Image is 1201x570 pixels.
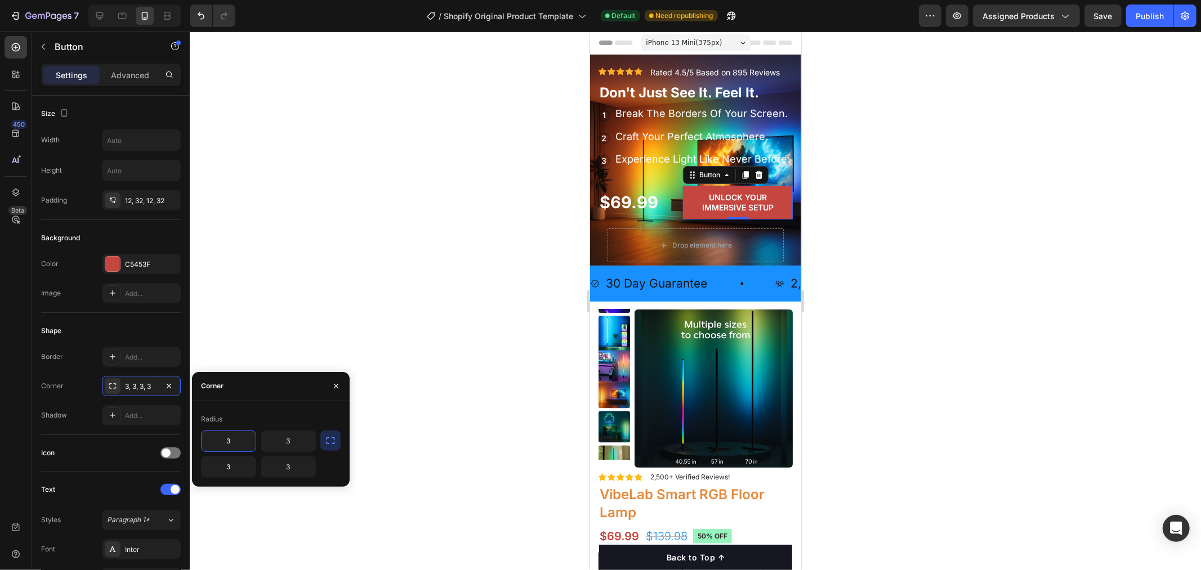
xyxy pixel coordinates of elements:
[202,431,256,451] input: Auto
[612,11,636,21] span: Default
[439,10,442,22] span: /
[102,160,180,181] input: Auto
[41,326,61,336] div: Shape
[200,241,345,263] p: 2,500+ Happy Customers
[983,10,1055,22] span: Assigned Products
[41,484,55,495] div: Text
[444,10,574,22] span: Shopify Original Product Template
[11,120,27,129] div: 450
[41,233,80,243] div: Background
[125,352,178,362] div: Add...
[1163,515,1190,542] div: Open Intercom Messenger
[261,457,315,477] input: Auto
[41,515,61,525] div: Styles
[261,431,315,451] input: Auto
[125,382,158,392] div: 3, 3, 3, 3
[103,497,142,512] pre: 50% off
[102,130,180,150] input: Auto
[201,381,224,391] div: Corner
[1126,5,1173,27] button: Publish
[1084,5,1122,27] button: Save
[41,259,59,269] div: Color
[60,441,140,450] p: 2,500+ Verified Reviews!
[8,453,203,490] h1: VibeLab Smart RGB Floor Lamp
[202,457,256,477] input: Auto
[125,259,178,270] div: C5453F
[111,69,149,81] p: Advanced
[41,381,64,391] div: Corner
[5,5,84,27] button: 7
[201,414,222,424] div: Radius
[41,135,60,145] div: Width
[8,496,50,513] div: $69.99
[125,196,178,206] div: 12, 32, 12, 32
[41,544,55,554] div: Font
[125,411,178,421] div: Add...
[55,496,99,513] div: $139.98
[41,106,71,122] div: Size
[8,206,27,215] div: Beta
[56,69,87,81] p: Settings
[102,510,181,530] button: Paragraph 1*
[41,448,55,458] div: Icon
[55,40,150,53] p: Button
[77,520,135,532] div: Back to Top ↑
[125,289,178,299] div: Add...
[41,410,67,420] div: Shadow
[9,513,202,538] button: Back to Top ↑
[107,515,150,525] span: Paragraph 1*
[41,352,63,362] div: Border
[190,5,235,27] div: Undo/Redo
[74,9,79,23] p: 7
[656,11,713,21] span: Need republishing
[41,288,61,298] div: Image
[590,32,801,570] iframe: Design area
[1136,10,1164,22] div: Publish
[973,5,1080,27] button: Assigned Products
[125,545,178,555] div: Inter
[41,195,67,205] div: Padding
[1094,11,1113,21] span: Save
[41,165,62,176] div: Height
